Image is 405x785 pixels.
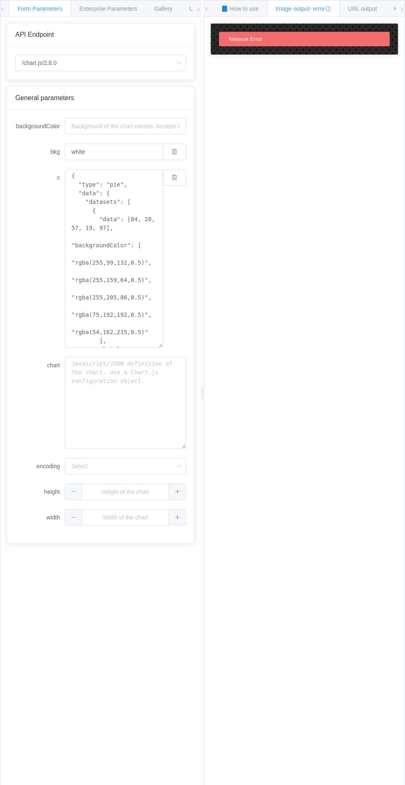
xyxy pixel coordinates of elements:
span: Network Error [229,36,262,42]
span: General parameters [15,94,74,101]
span: 📘 How to use [221,5,259,12]
input: Background of the chart canvas. Accepts rgb (rgb(255,255,120)), colors (red), and url-encoded hex... [65,144,163,160]
span: API Endpoint [15,31,54,38]
span: Image output [276,5,331,12]
span: Enterprise Parameters [79,5,137,12]
span: Gallery [154,5,172,12]
label: height [15,483,65,500]
label: c [15,169,65,186]
input: Select [15,55,186,71]
label: width [15,509,65,526]
input: Background of the chart canvas. Accepts rgb (rgb(255,255,120)), colors (red), and url-encoded hex... [65,118,186,134]
label: chart [15,357,65,373]
span: URL Parameters [189,5,232,12]
span: Form Parameters [17,5,62,12]
label: backgroundColor [15,118,65,134]
label: bkg [15,144,65,160]
span: URL output [348,5,377,12]
input: Width of the chart [65,509,186,526]
span: - error [310,5,331,12]
input: Select [65,458,186,474]
input: Height of the chart [65,483,186,500]
label: encoding [15,458,65,474]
